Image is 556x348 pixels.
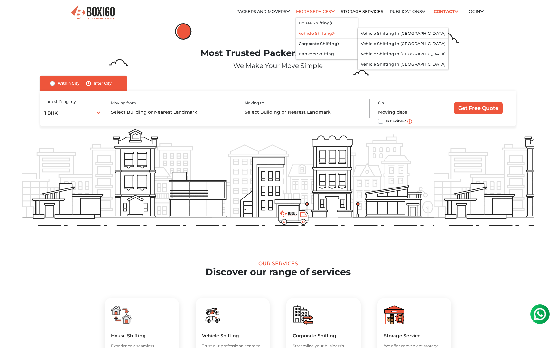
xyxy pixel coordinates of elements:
[390,9,425,14] a: Publications
[245,100,264,106] label: Moving to
[202,333,264,339] h5: Vehicle Shifting
[6,6,19,19] img: whatsapp-icon.svg
[293,304,313,325] img: boxigo_packers_and_movers_huge_savings
[466,9,484,14] a: Login
[278,205,309,225] img: boxigo_prackers_and_movers_truck
[361,52,446,56] a: Vehicle Shifting in [GEOGRAPHIC_DATA]
[94,80,112,87] label: Inter City
[454,102,503,114] input: Get Free Quote
[22,260,534,266] div: Our Services
[245,107,363,118] input: Select Building or Nearest Landmark
[296,9,335,14] a: More services
[111,107,229,118] input: Select Building or Nearest Landmark
[22,266,534,278] h2: Discover our range of services
[341,9,383,14] a: Storage Services
[384,304,404,325] img: boxigo_packers_and_movers_huge_savings
[299,31,335,36] a: Vehicle Shifting
[44,99,76,105] label: I am shifting my
[22,48,534,59] h1: Most Trusted Packers and Movers
[202,304,223,325] img: boxigo_packers_and_movers_huge_savings
[384,333,445,339] h5: Storage Service
[361,62,446,67] a: Vehicle Shifting in [GEOGRAPHIC_DATA]
[407,119,412,124] img: info
[431,6,460,16] a: Contact
[361,41,446,46] a: Vehicle Shifting in [GEOGRAPHIC_DATA]
[361,31,446,36] a: Vehicle Shifting in [GEOGRAPHIC_DATA]
[70,5,116,21] img: Boxigo
[299,41,340,46] a: Corporate Shifting
[299,21,332,25] a: House Shifting
[111,304,132,325] img: boxigo_packers_and_movers_huge_savings
[44,110,58,116] span: 1 BHK
[299,52,334,56] a: Bankers Shifting
[378,107,438,118] input: Moving date
[386,117,406,124] label: Is flexible?
[111,100,136,106] label: Moving from
[22,61,534,71] p: We Make Your Move Simple
[293,333,354,339] h5: Corporate Shifting
[236,9,290,14] a: Packers and Movers
[378,100,384,106] label: On
[111,333,172,339] h5: House Shifting
[58,80,79,87] label: Within City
